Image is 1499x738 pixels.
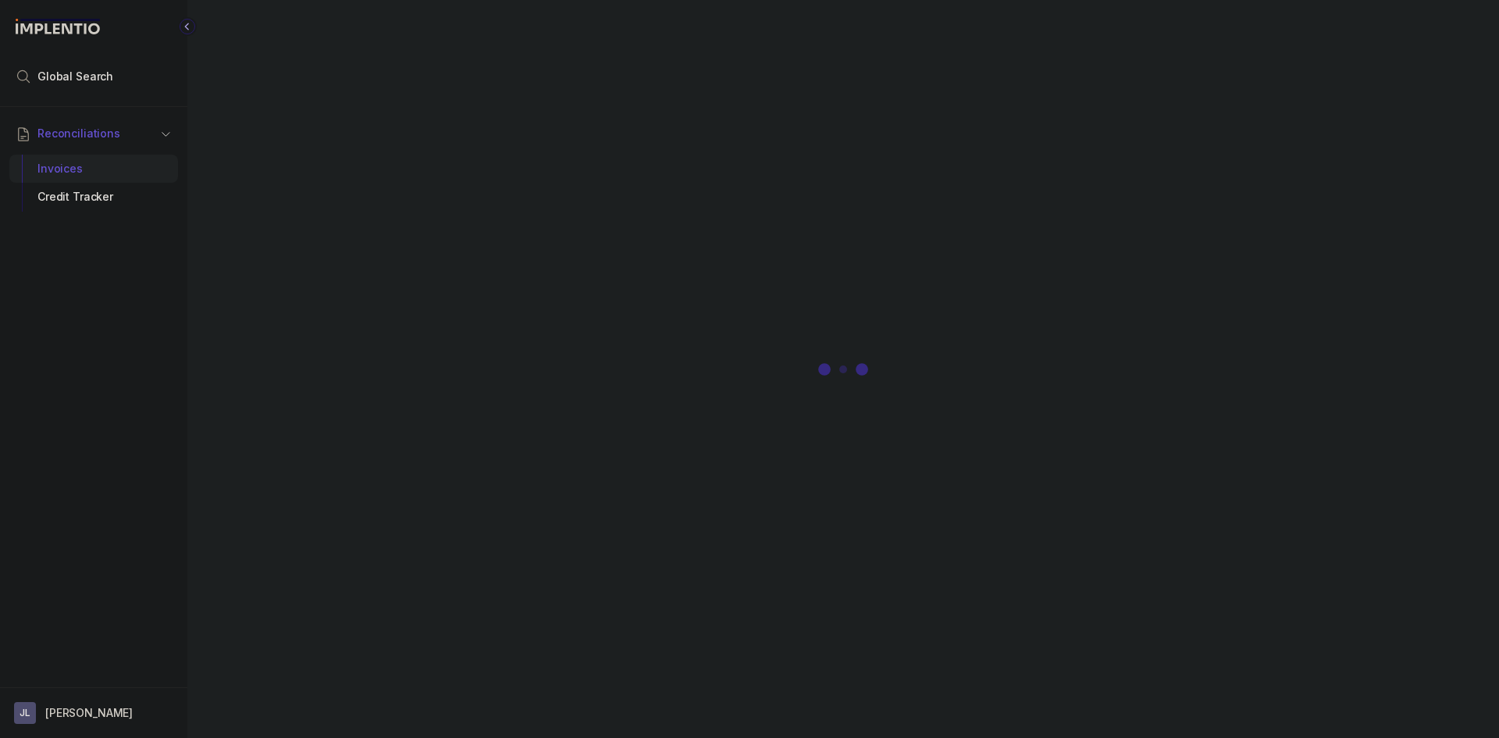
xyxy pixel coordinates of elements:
span: Reconciliations [37,126,120,141]
span: User initials [14,702,36,724]
button: User initials[PERSON_NAME] [14,702,173,724]
div: Invoices [22,155,166,183]
p: [PERSON_NAME] [45,705,133,721]
div: Reconciliations [9,152,178,215]
div: Collapse Icon [178,17,197,36]
div: Credit Tracker [22,183,166,211]
span: Global Search [37,69,113,84]
button: Reconciliations [9,116,178,151]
